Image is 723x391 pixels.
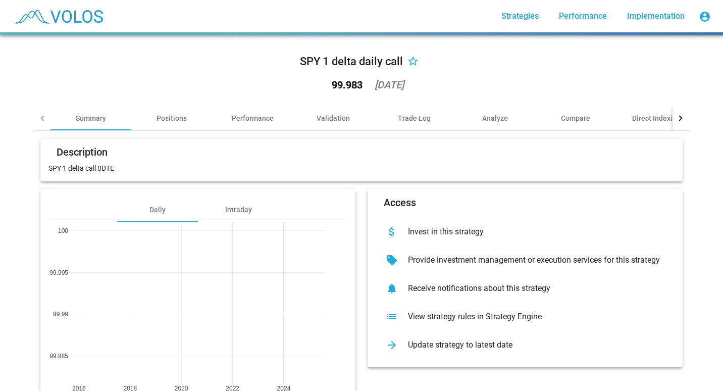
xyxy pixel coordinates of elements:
mat-icon: attach_money [384,224,400,240]
mat-icon: star_border [407,56,419,68]
button: Provide investment management or execution services for this strategy [376,246,675,274]
mat-icon: list [384,309,400,325]
div: Analyze [482,113,508,123]
div: Update strategy to latest date [400,340,666,350]
button: View strategy rules in Strategy Engine [376,303,675,331]
div: Summary [76,113,106,123]
p: SPY 1 delta call 0DTE [48,163,675,173]
div: Receive notifications about this strategy [400,283,666,294]
div: SPY 1 delta daily call [300,54,403,70]
button: Invest in this strategy [376,218,675,246]
mat-card-title: Description [57,147,108,157]
div: Trade Log [398,113,431,123]
div: Compare [561,113,590,123]
div: 99.983 [332,80,363,90]
mat-icon: account_circle [699,11,711,23]
div: Positions [157,113,187,123]
a: Performance [551,7,615,25]
div: Provide investment management or execution services for this strategy [400,255,666,265]
div: Intraday [225,205,252,215]
div: Direct Indexing [632,113,681,123]
span: Strategies [501,11,539,21]
div: Performance [232,113,274,123]
mat-icon: sell [384,252,400,268]
div: Validation [317,113,350,123]
span: Implementation [627,11,685,21]
div: Daily [149,205,166,215]
a: Implementation [619,7,693,25]
div: View strategy rules in Strategy Engine [400,312,666,322]
button: Receive notifications about this strategy [376,274,675,303]
span: Performance [559,11,607,21]
img: blue_transparent.png [8,4,108,29]
mat-card-title: Access [384,198,416,208]
mat-icon: arrow_forward [384,337,400,353]
div: Invest in this strategy [400,227,666,237]
button: Update strategy to latest date [376,331,675,359]
a: Strategies [493,7,547,25]
div: [DATE] [375,80,404,90]
mat-icon: notifications [384,280,400,297]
